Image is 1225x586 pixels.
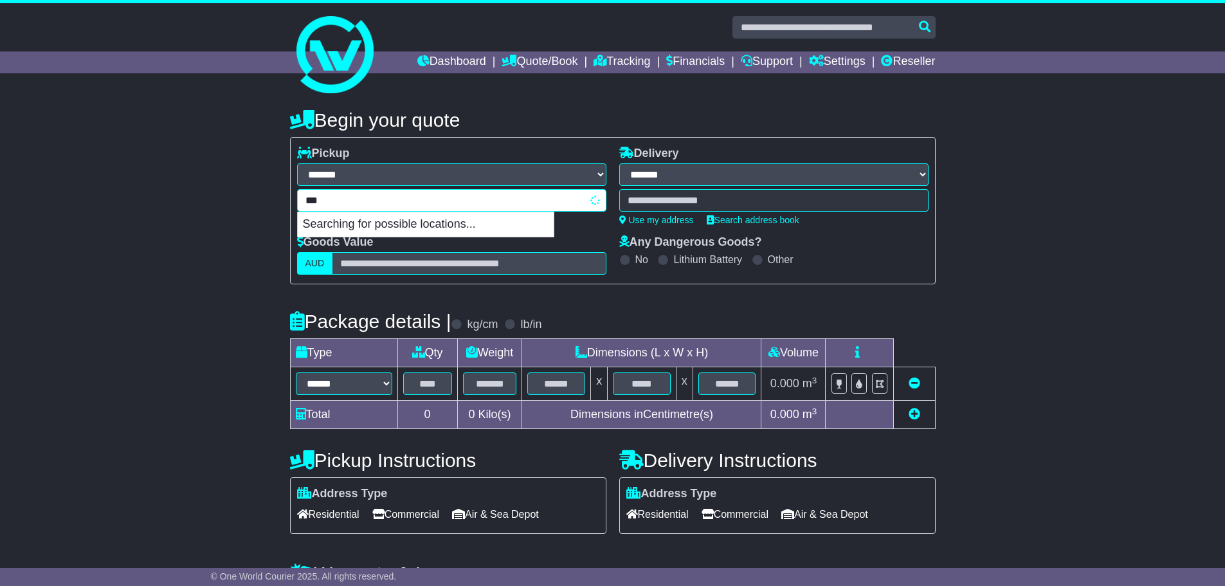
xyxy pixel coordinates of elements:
h4: Package details | [290,311,451,332]
td: x [591,367,608,401]
td: Type [290,339,397,367]
span: 0.000 [770,408,799,421]
a: Reseller [881,51,935,73]
h4: Warranty & Insurance [290,563,936,584]
td: Dimensions in Centimetre(s) [522,401,761,429]
span: 0 [468,408,475,421]
span: 0.000 [770,377,799,390]
label: Address Type [297,487,388,501]
h4: Delivery Instructions [619,450,936,471]
label: No [635,253,648,266]
span: Residential [297,504,359,524]
h4: Begin your quote [290,109,936,131]
td: Kilo(s) [457,401,522,429]
span: Commercial [372,504,439,524]
a: Tracking [594,51,650,73]
a: Use my address [619,215,694,225]
a: Quote/Book [502,51,577,73]
h4: Pickup Instructions [290,450,606,471]
td: Volume [761,339,826,367]
td: Weight [457,339,522,367]
label: kg/cm [467,318,498,332]
a: Add new item [909,408,920,421]
td: x [676,367,693,401]
label: Address Type [626,487,717,501]
a: Remove this item [909,377,920,390]
span: Commercial [702,504,768,524]
a: Support [741,51,793,73]
a: Settings [809,51,866,73]
a: Search address book [707,215,799,225]
label: Goods Value [297,235,374,250]
a: Dashboard [417,51,486,73]
span: Air & Sea Depot [781,504,868,524]
span: m [803,408,817,421]
td: Dimensions (L x W x H) [522,339,761,367]
td: 0 [397,401,457,429]
p: Searching for possible locations... [298,212,554,237]
label: Delivery [619,147,679,161]
td: Total [290,401,397,429]
sup: 3 [812,407,817,416]
span: Air & Sea Depot [452,504,539,524]
typeahead: Please provide city [297,189,606,212]
span: Residential [626,504,689,524]
label: AUD [297,252,333,275]
span: © One World Courier 2025. All rights reserved. [211,571,397,581]
a: Financials [666,51,725,73]
td: Qty [397,339,457,367]
label: Lithium Battery [673,253,742,266]
sup: 3 [812,376,817,385]
label: Pickup [297,147,350,161]
span: m [803,377,817,390]
label: Any Dangerous Goods? [619,235,762,250]
label: lb/in [520,318,541,332]
label: Other [768,253,794,266]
